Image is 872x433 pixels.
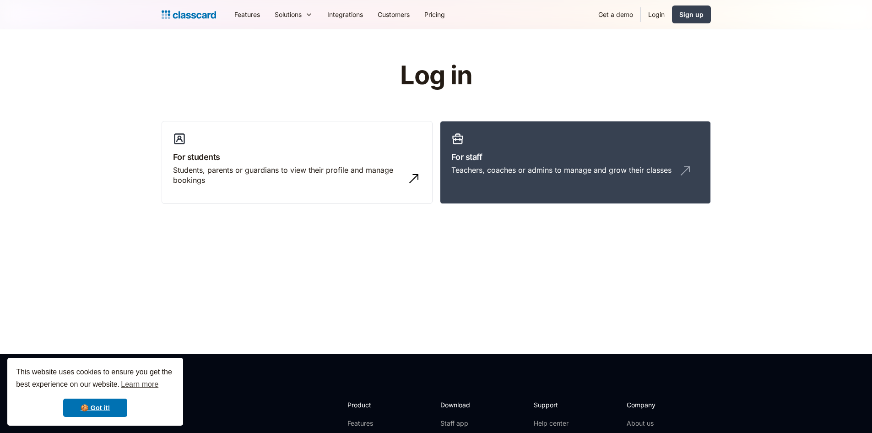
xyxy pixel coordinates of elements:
[227,4,267,25] a: Features
[320,4,370,25] a: Integrations
[627,400,688,410] h2: Company
[451,151,699,163] h3: For staff
[291,61,581,90] h1: Log in
[591,4,640,25] a: Get a demo
[440,419,478,428] a: Staff app
[162,8,216,21] a: Logo
[679,10,704,19] div: Sign up
[534,400,571,410] h2: Support
[347,400,396,410] h2: Product
[451,165,672,175] div: Teachers, coaches or admins to manage and grow their classes
[7,358,183,426] div: cookieconsent
[347,419,396,428] a: Features
[162,121,433,204] a: For studentsStudents, parents or guardians to view their profile and manage bookings
[173,165,403,186] div: Students, parents or guardians to view their profile and manage bookings
[672,5,711,23] a: Sign up
[275,10,302,19] div: Solutions
[627,419,688,428] a: About us
[370,4,417,25] a: Customers
[417,4,452,25] a: Pricing
[440,400,478,410] h2: Download
[534,419,571,428] a: Help center
[267,4,320,25] div: Solutions
[119,378,160,391] a: learn more about cookies
[440,121,711,204] a: For staffTeachers, coaches or admins to manage and grow their classes
[63,399,127,417] a: dismiss cookie message
[641,4,672,25] a: Login
[173,151,421,163] h3: For students
[16,367,174,391] span: This website uses cookies to ensure you get the best experience on our website.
